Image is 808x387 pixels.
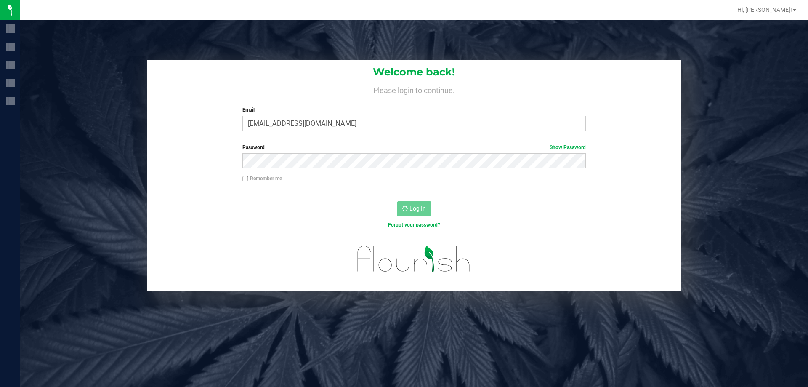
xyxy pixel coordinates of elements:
[242,144,265,150] span: Password
[388,222,440,228] a: Forgot your password?
[242,106,585,114] label: Email
[147,84,681,94] h4: Please login to continue.
[737,6,792,13] span: Hi, [PERSON_NAME]!
[147,67,681,77] h1: Welcome back!
[550,144,586,150] a: Show Password
[409,205,426,212] span: Log In
[397,201,431,216] button: Log In
[347,238,481,280] img: flourish_logo.svg
[242,175,282,182] label: Remember me
[242,176,248,182] input: Remember me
